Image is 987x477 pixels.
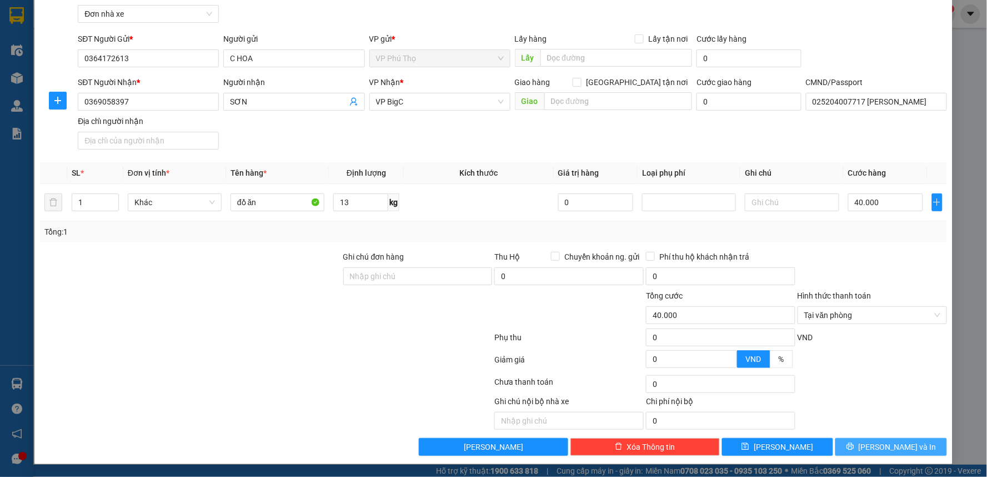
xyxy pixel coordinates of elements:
[933,198,942,207] span: plus
[44,226,381,238] div: Tổng: 1
[798,333,813,342] span: VND
[231,168,267,177] span: Tên hàng
[78,76,219,88] div: SĐT Người Nhận
[78,115,219,127] div: Địa chỉ người nhận
[560,251,644,263] span: Chuyển khoản ng. gửi
[570,438,720,456] button: deleteXóa Thông tin
[754,441,813,453] span: [PERSON_NAME]
[697,93,801,111] input: Cước giao hàng
[806,76,947,88] div: CMND/Passport
[722,438,834,456] button: save[PERSON_NAME]
[134,194,215,211] span: Khác
[638,162,740,184] th: Loại phụ phí
[558,168,599,177] span: Giá trị hàng
[515,92,544,110] span: Giao
[848,168,886,177] span: Cước hàng
[49,96,66,105] span: plus
[846,443,854,451] span: printer
[419,438,568,456] button: [PERSON_NAME]
[128,168,169,177] span: Đơn vị tính
[515,78,550,87] span: Giao hàng
[741,443,749,451] span: save
[72,168,81,177] span: SL
[544,92,693,110] input: Dọc đường
[349,97,358,106] span: user-add
[494,395,644,412] div: Ghi chú nội bộ nhà xe
[644,33,692,45] span: Lấy tận nơi
[746,355,761,364] span: VND
[84,6,212,22] span: Đơn nhà xe
[515,49,540,67] span: Lấy
[646,395,795,412] div: Chi phí nội bộ
[231,193,324,211] input: VD: Bàn, Ghế
[582,76,692,88] span: [GEOGRAPHIC_DATA] tận nơi
[388,193,399,211] span: kg
[779,355,784,364] span: %
[835,438,947,456] button: printer[PERSON_NAME] và In
[369,78,400,87] span: VP Nhận
[376,93,504,110] span: VP BigC
[44,193,62,211] button: delete
[343,252,404,261] label: Ghi chú đơn hàng
[376,50,504,67] span: VP Phú Thọ
[697,78,751,87] label: Cước giao hàng
[347,168,386,177] span: Định lượng
[459,168,498,177] span: Kích thước
[494,412,644,430] input: Nhập ghi chú
[646,291,683,300] span: Tổng cước
[697,34,746,43] label: Cước lấy hàng
[697,49,801,67] input: Cước lấy hàng
[932,193,943,211] button: plus
[343,267,493,285] input: Ghi chú đơn hàng
[78,33,219,45] div: SĐT Người Gửi
[745,193,839,211] input: Ghi Chú
[464,441,523,453] span: [PERSON_NAME]
[615,443,623,451] span: delete
[223,76,364,88] div: Người nhận
[78,132,219,150] input: Địa chỉ của người nhận
[804,307,940,324] span: Tại văn phòng
[627,441,675,453] span: Xóa Thông tin
[493,354,645,373] div: Giảm giá
[493,331,645,351] div: Phụ thu
[859,441,936,453] span: [PERSON_NAME] và In
[540,49,693,67] input: Dọc đường
[515,34,547,43] span: Lấy hàng
[655,251,754,263] span: Phí thu hộ khách nhận trả
[558,193,634,211] input: 0
[494,252,520,261] span: Thu Hộ
[798,291,871,300] label: Hình thức thanh toán
[740,162,843,184] th: Ghi chú
[493,376,645,395] div: Chưa thanh toán
[223,33,364,45] div: Người gửi
[369,33,510,45] div: VP gửi
[49,92,67,110] button: plus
